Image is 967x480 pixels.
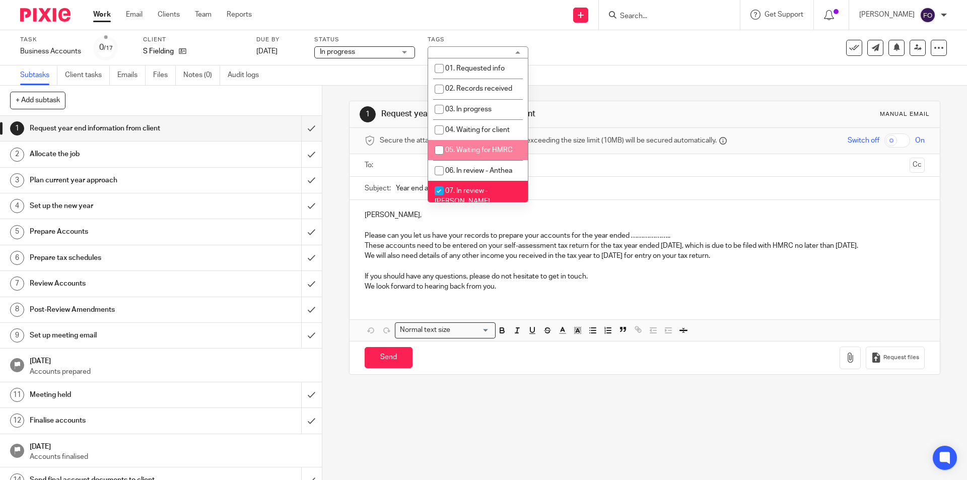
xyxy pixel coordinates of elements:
h1: Post-Review Amendments [30,302,204,317]
h1: Meeting held [30,387,204,402]
a: Audit logs [228,65,266,85]
a: Email [126,10,143,20]
label: Tags [428,36,528,44]
div: 8 [10,303,24,317]
input: Send [365,347,412,369]
span: 02. Records received [445,85,512,92]
span: 07. In review - [PERSON_NAME] [435,187,490,205]
img: Pixie [20,8,71,22]
label: To: [365,160,376,170]
p: S Fielding [143,46,174,56]
label: Status [314,36,415,44]
p: We look forward to hearing back from you. [365,282,924,292]
p: Accounts prepared [30,367,312,377]
div: 1 [10,121,24,135]
button: Cc [910,158,925,173]
input: Search [619,12,710,21]
div: 1 [360,106,376,122]
a: Team [195,10,212,20]
div: Manual email [880,110,930,118]
p: [PERSON_NAME], [365,210,924,220]
label: Due by [256,36,302,44]
h1: Request year end information from client [30,121,204,136]
h1: Allocate the job [30,147,204,162]
span: Secure the attachments in this message. Files exceeding the size limit (10MB) will be secured aut... [380,135,717,146]
a: Work [93,10,111,20]
div: 5 [10,225,24,239]
span: 01. Requested info [445,65,505,72]
a: Clients [158,10,180,20]
h1: Review Accounts [30,276,204,291]
div: 12 [10,414,24,428]
a: Emails [117,65,146,85]
h1: [DATE] [30,354,312,366]
span: On [915,135,925,146]
label: Subject: [365,183,391,193]
span: Switch off [848,135,879,146]
p: Please can you let us have your records to prepare your accounts for the year ended ……………….. [365,231,924,241]
div: 9 [10,328,24,342]
span: 06. In review - Anthea [445,167,512,174]
label: Task [20,36,81,44]
p: If you should have any questions, please do not hesitate to get in touch. [365,271,924,282]
a: Reports [227,10,252,20]
span: 04. Waiting for client [445,126,510,133]
span: 03. In progress [445,106,492,113]
span: Get Support [765,11,803,18]
h1: Prepare Accounts [30,224,204,239]
div: 4 [10,199,24,213]
small: /17 [104,45,113,51]
label: Client [143,36,244,44]
button: + Add subtask [10,92,65,109]
a: Client tasks [65,65,110,85]
h1: Set up the new year [30,198,204,214]
h1: Set up meeting email [30,328,204,343]
span: [DATE] [256,48,278,55]
div: 7 [10,277,24,291]
span: 05. Waiting for HMRC [445,147,513,154]
div: Business Accounts [20,46,81,56]
div: 0 [99,42,113,53]
button: Request files [866,347,924,369]
a: Subtasks [20,65,57,85]
div: 6 [10,251,24,265]
div: 2 [10,148,24,162]
span: Request files [883,354,919,362]
div: 11 [10,388,24,402]
a: Notes (0) [183,65,220,85]
a: Files [153,65,176,85]
input: Search for option [453,325,490,335]
p: These accounts need to be entered on your self-assessment tax return for the tax year ended [DATE... [365,241,924,251]
h1: Finalise accounts [30,413,204,428]
h1: Prepare tax schedules [30,250,204,265]
p: We will also need details of any other income you received in the tax year to [DATE] for entry on... [365,251,924,261]
h1: [DATE] [30,439,312,452]
img: svg%3E [920,7,936,23]
div: Search for option [395,322,496,338]
h1: Plan current year approach [30,173,204,188]
p: Accounts finalised [30,452,312,462]
span: In progress [320,48,355,55]
p: [PERSON_NAME] [859,10,915,20]
span: Normal text size [397,325,452,335]
h1: Request year end information from client [381,109,666,119]
div: 3 [10,173,24,187]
